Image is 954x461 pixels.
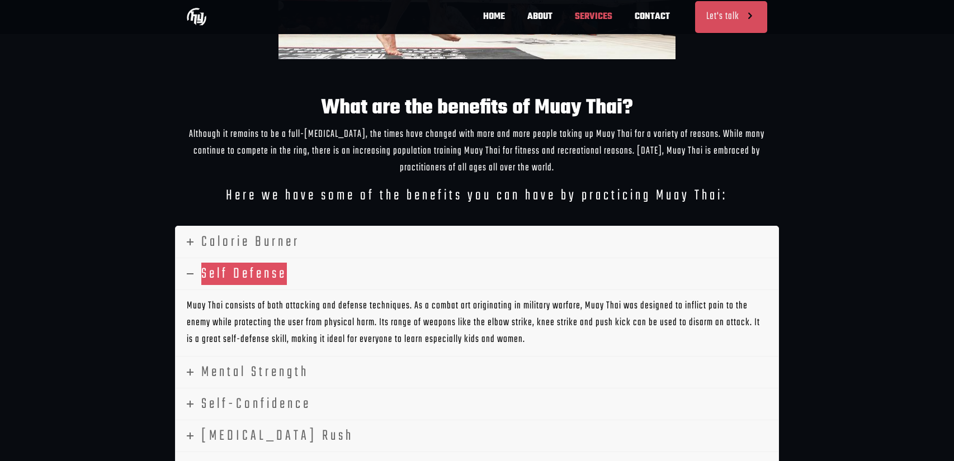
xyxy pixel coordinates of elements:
[175,98,779,118] h3: What are the benefits of Muay Thai?
[201,263,287,285] span: Self Defense
[201,231,300,253] span: Calorie Burner
[176,357,778,388] a: Mental Strength
[175,185,779,206] h4: Here we have some of the benefits you can have by practicing Muay Thai:
[176,420,778,452] a: [MEDICAL_DATA] Rush
[176,388,778,420] a: Self-Confidence
[201,425,353,447] span: [MEDICAL_DATA] Rush
[695,1,767,33] a: Let's talk
[201,393,311,415] span: Self-Confidence
[187,298,760,348] span: Muay Thai consists of both attacking and defense techniques. As a combat art originating in milit...
[187,7,206,26] img: Muay Thai Personal Training
[176,226,778,258] a: Calorie Burner
[175,126,779,177] p: Although it remains to be a full-[MEDICAL_DATA], the times have changed with more and more people...
[201,361,309,383] span: Mental Strength
[176,258,778,289] a: Self Defense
